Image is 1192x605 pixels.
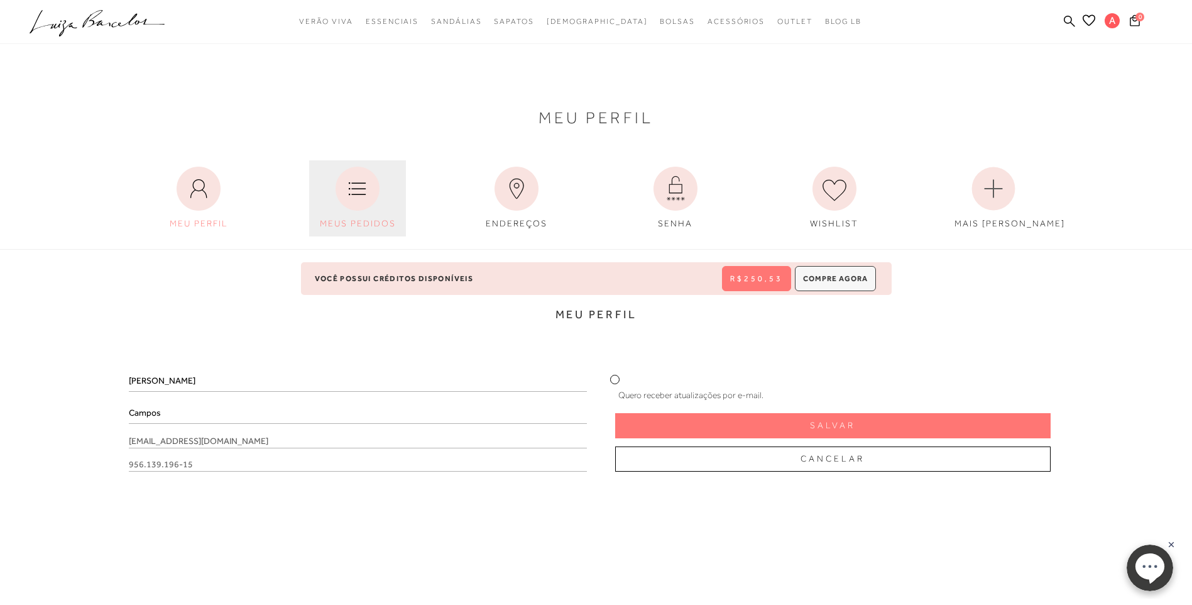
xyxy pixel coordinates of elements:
[129,402,587,424] input: Sobrenome
[825,10,861,33] a: BLOG LB
[615,413,1051,438] button: Salvar
[170,218,228,228] span: MEU PERFIL
[777,10,812,33] a: noSubCategoriesText
[658,218,692,228] span: SENHA
[618,390,763,400] span: Quero receber atualizações por e-mail.
[795,266,876,291] button: Compre Agora
[494,17,533,26] span: Sapatos
[615,447,1051,472] button: Cancelar
[708,10,765,33] a: noSubCategoriesText
[825,17,861,26] span: BLOG LB
[299,17,353,26] span: Verão Viva
[468,160,565,236] a: ENDEREÇOS
[627,160,724,236] a: SENHA
[494,10,533,33] a: noSubCategoriesText
[810,419,855,431] span: Salvar
[315,274,474,283] span: Você possui créditos disponíveis
[547,10,648,33] a: noSubCategoriesText
[366,10,418,33] a: noSubCategoriesText
[129,458,587,472] span: 956.139.196-15
[1135,13,1144,21] span: 0
[1126,14,1144,31] button: 0
[431,17,481,26] span: Sandálias
[431,10,481,33] a: noSubCategoriesText
[708,17,765,26] span: Acessórios
[777,17,812,26] span: Outlet
[786,160,883,236] a: WISHLIST
[150,160,247,236] a: MEU PERFIL
[945,160,1042,236] a: MAIS [PERSON_NAME]
[660,17,695,26] span: Bolsas
[722,266,791,291] button: R$250,53
[299,10,353,33] a: noSubCategoriesText
[547,17,648,26] span: [DEMOGRAPHIC_DATA]
[129,370,587,392] input: Nome
[1105,13,1120,28] span: A
[129,435,587,448] span: [EMAIL_ADDRESS][DOMAIN_NAME]
[320,218,396,228] span: MEUS PEDIDOS
[1099,13,1126,32] button: A
[309,160,406,236] a: MEUS PEDIDOS
[486,218,547,228] span: ENDEREÇOS
[801,453,865,465] span: Cancelar
[539,111,653,125] span: Meu Perfil
[366,17,418,26] span: Essenciais
[660,10,695,33] a: noSubCategoriesText
[810,218,858,228] span: WISHLIST
[954,218,1065,228] span: MAIS [PERSON_NAME]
